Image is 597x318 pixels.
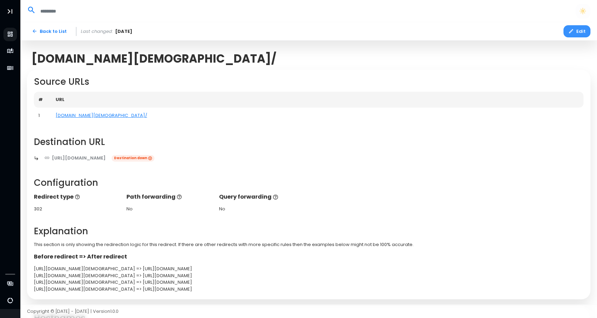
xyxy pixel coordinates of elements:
p: This section is only showing the redirection logic for this redirect. If there are other redirect... [34,241,584,248]
div: [URL][DOMAIN_NAME][DEMOGRAPHIC_DATA] => [URL][DOMAIN_NAME] [34,279,584,286]
div: No [219,206,305,212]
h2: Destination URL [34,137,584,147]
th: # [34,92,51,108]
button: Edit [563,25,590,37]
div: 302 [34,206,120,212]
span: Copyright © [DATE] - [DATE] | Version 1.0.0 [27,308,119,315]
span: [DOMAIN_NAME][DEMOGRAPHIC_DATA]/ [31,52,276,65]
h2: Configuration [34,178,584,188]
h2: Source URLs [34,76,584,87]
div: [URL][DOMAIN_NAME][DEMOGRAPHIC_DATA] => [URL][DOMAIN_NAME] [34,265,584,272]
p: Redirect type [34,193,120,201]
span: Last changed: [81,28,113,35]
h2: Explanation [34,226,584,237]
p: Before redirect => After redirect [34,253,584,261]
p: Path forwarding [126,193,212,201]
a: [URL][DOMAIN_NAME] [39,152,111,164]
div: 1 [38,112,47,119]
p: Query forwarding [219,193,305,201]
button: Toggle Aside [3,5,17,18]
a: Back to List [27,25,72,37]
div: No [126,206,212,212]
th: URL [51,92,584,108]
a: [DOMAIN_NAME][DEMOGRAPHIC_DATA]/ [56,112,147,119]
span: [DATE] [115,28,132,35]
div: [URL][DOMAIN_NAME][DEMOGRAPHIC_DATA] => [URL][DOMAIN_NAME] [34,286,584,293]
span: Destination down [112,155,154,162]
div: [URL][DOMAIN_NAME][DEMOGRAPHIC_DATA] => [URL][DOMAIN_NAME] [34,272,584,279]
